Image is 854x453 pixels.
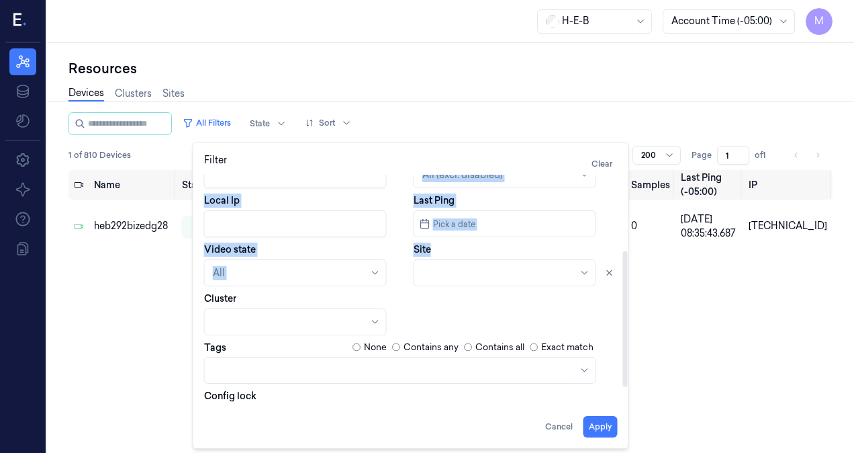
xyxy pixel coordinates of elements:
label: Contains any [404,341,459,354]
span: of 1 [755,149,776,161]
button: All Filters [177,112,236,134]
div: heb292bizedg28 [94,219,171,233]
button: Cancel [540,416,578,438]
label: Site [414,243,431,256]
th: Samples [626,170,675,200]
div: Filter [204,153,618,175]
span: Page [692,149,712,161]
th: State [177,170,238,200]
div: Resources [68,59,833,78]
label: Local Ip [204,194,240,207]
label: Video state [204,243,256,256]
span: 1 of 810 Devices [68,149,131,161]
button: Apply [583,416,618,438]
label: Tags [204,343,226,352]
button: M [806,8,833,35]
a: Clusters [115,87,152,101]
label: Last Ping [414,194,455,207]
label: Contains all [475,341,524,354]
a: Sites [162,87,185,101]
nav: pagination [787,146,827,165]
div: 0 [631,219,670,233]
label: None [364,341,387,354]
div: ready [182,216,232,237]
button: Clear [586,153,618,175]
span: Pick a date [430,218,475,231]
label: Config lock [204,389,256,403]
th: Last Ping (-05:00) [675,170,743,200]
label: Exact match [541,341,594,354]
button: Pick a date [414,210,596,237]
div: [TECHNICAL_ID] [749,219,827,233]
th: IP [743,170,833,200]
div: [DATE] 08:35:43.687 [681,212,738,241]
th: Name [89,170,177,200]
label: Cluster [204,292,236,305]
a: Devices [68,86,104,101]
